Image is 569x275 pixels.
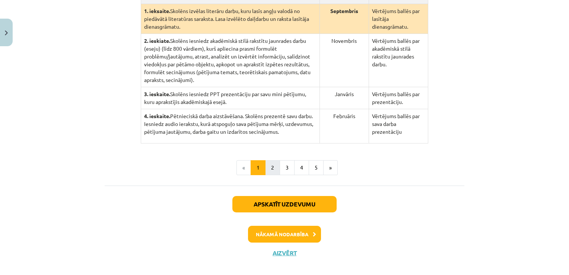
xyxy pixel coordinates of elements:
button: 5 [309,160,324,175]
td: Skolēns iesniedz akadēmiskā stilā rakstītu jaunrades darbu (eseju) (līdz 800 vārdiem), kurš aplie... [141,34,320,87]
td: Skolēns iesniedz PPT prezentāciju par savu mini pētījumu, kuru aprakstījis akadēmiskajā esejā. [141,87,320,109]
img: icon-close-lesson-0947bae3869378f0d4975bcd49f059093ad1ed9edebbc8119c70593378902aed.svg [5,31,8,35]
button: Nākamā nodarbība [248,226,321,243]
td: Janvāris [320,87,369,109]
button: 2 [265,160,280,175]
nav: Page navigation example [105,160,464,175]
p: Pētnieciskā darba aizstāvēšana. Skolēns prezentē savu darbu. Iesniedz audio ierakstu, kurā atspog... [144,112,317,136]
strong: 3. ieskaite. [144,91,170,97]
button: » [323,160,338,175]
td: Vērtējums ballēs par prezentāciju. [369,87,428,109]
strong: 2. ieskiate. [144,37,170,44]
p: Februāris [323,112,366,120]
button: 1 [251,160,266,175]
button: 3 [280,160,295,175]
strong: 4. ieskaite. [144,113,170,119]
td: Vērtējums ballēs par akadēmiskā stilā rakstītu jaunrades darbu. [369,34,428,87]
strong: 1. ieksaite. [144,7,170,14]
button: 4 [294,160,309,175]
td: Vērtējums ballēs par sava darba prezentāciju [369,109,428,143]
td: Novembris [320,34,369,87]
td: Skolēns izvēlas literāru darbu, kuru lasīs angļu valodā no piedāvātā literatūras saraksta. Lasa i... [141,4,320,34]
button: Aizvērt [270,249,299,257]
button: Apskatīt uzdevumu [232,196,337,212]
strong: Septembris [330,7,358,14]
td: Vērtējums ballēs par lasītāja dienasgrāmatu. [369,4,428,34]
